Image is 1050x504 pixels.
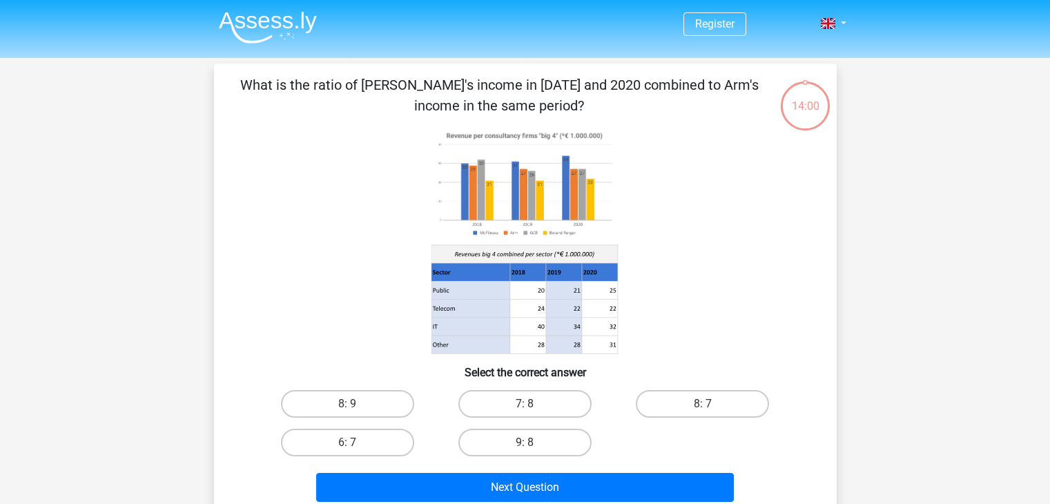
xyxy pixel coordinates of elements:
img: Assessly [219,11,317,43]
button: Next Question [316,473,734,502]
label: 8: 7 [636,390,769,418]
label: 8: 9 [281,390,414,418]
div: 14:00 [779,80,831,115]
p: What is the ratio of [PERSON_NAME]'s income in [DATE] and 2020 combined to Arm's income in the sa... [236,75,763,116]
label: 6: 7 [281,429,414,456]
label: 7: 8 [458,390,592,418]
label: 9: 8 [458,429,592,456]
a: Register [695,17,735,30]
h6: Select the correct answer [236,355,815,379]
